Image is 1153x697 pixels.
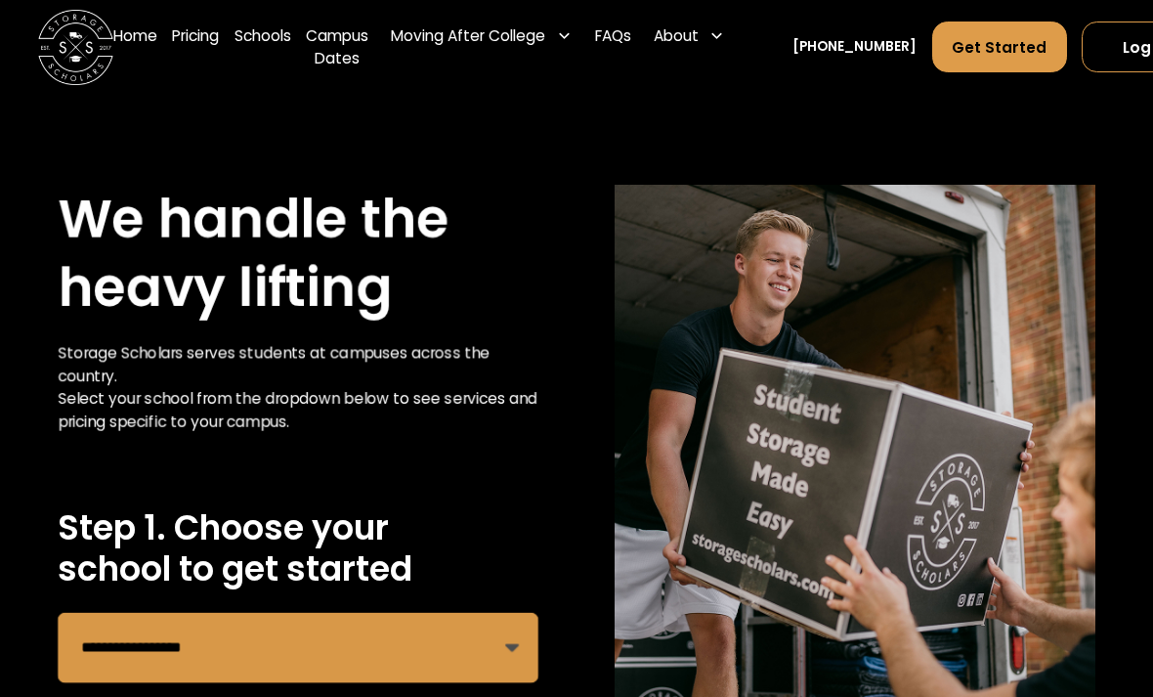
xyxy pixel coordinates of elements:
[58,185,538,323] h1: We handle the heavy lifting
[615,185,1095,696] img: storage scholar
[172,10,219,85] a: Pricing
[58,613,538,683] form: Remind Form
[595,10,631,85] a: FAQs
[384,10,579,63] div: Moving After College
[38,10,113,85] img: Storage Scholars main logo
[306,10,368,85] a: Campus Dates
[58,342,538,433] div: Storage Scholars serves students at campuses across the country. Select your school from the drop...
[391,24,545,47] div: Moving After College
[113,10,157,85] a: Home
[646,10,732,63] div: About
[58,507,538,588] h2: Step 1. Choose your school to get started
[235,10,291,85] a: Schools
[792,37,917,57] a: [PHONE_NUMBER]
[932,22,1067,72] a: Get Started
[654,24,699,47] div: About
[38,10,113,85] a: home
